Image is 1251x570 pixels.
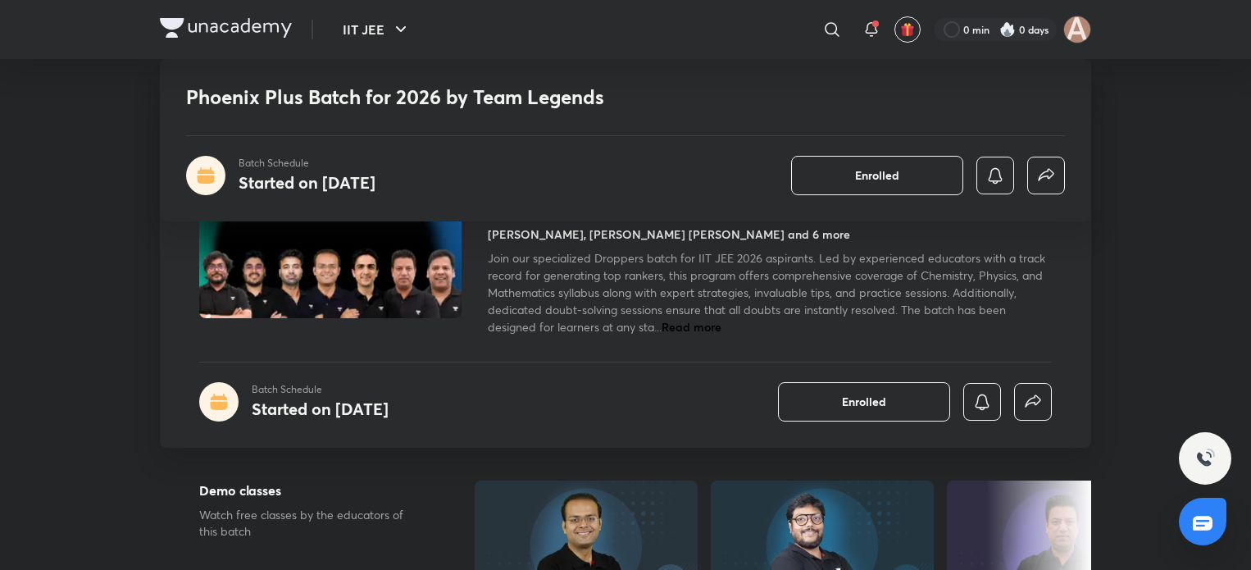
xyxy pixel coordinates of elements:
button: IIT JEE [333,13,421,46]
img: streak [999,21,1016,38]
h4: [PERSON_NAME], [PERSON_NAME] [PERSON_NAME] and 6 more [488,226,850,243]
span: Read more [662,319,721,335]
h1: Phoenix Plus Batch for 2026 by Team Legends [186,85,828,109]
h4: Started on [DATE] [252,398,389,420]
img: Thumbnail [197,169,464,320]
button: Enrolled [791,156,963,195]
p: Batch Schedule [252,382,389,397]
span: Join our specialized Droppers batch for IIT JEE 2026 aspirants. Led by experienced educators with... [488,250,1045,335]
h4: Started on [DATE] [239,171,375,194]
a: Company Logo [160,18,292,42]
span: Enrolled [842,394,886,410]
h5: Demo classes [199,481,422,500]
p: Batch Schedule [239,156,375,171]
button: avatar [894,16,921,43]
p: Watch free classes by the educators of this batch [199,507,422,540]
img: Company Logo [160,18,292,38]
button: Enrolled [778,382,950,422]
img: avatar [900,22,915,37]
img: ttu [1195,449,1215,468]
img: Prakul Sharma [1063,16,1091,43]
span: Enrolled [855,167,899,184]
